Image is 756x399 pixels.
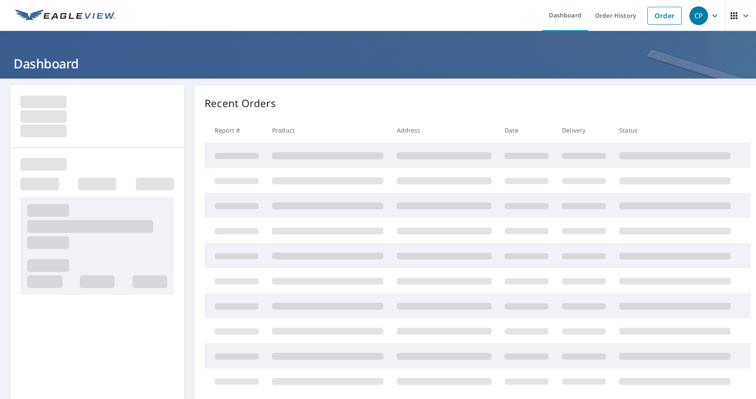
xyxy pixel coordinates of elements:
p: Recent Orders [205,96,276,111]
img: EV Logo [15,9,115,22]
th: Address [390,118,498,143]
a: Order [647,7,682,25]
th: Delivery [555,118,613,143]
th: Date [498,118,555,143]
div: CP [689,6,708,25]
th: Report # [205,118,265,143]
th: Status [613,118,737,143]
th: Product [265,118,390,143]
h1: Dashboard [10,55,746,72]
